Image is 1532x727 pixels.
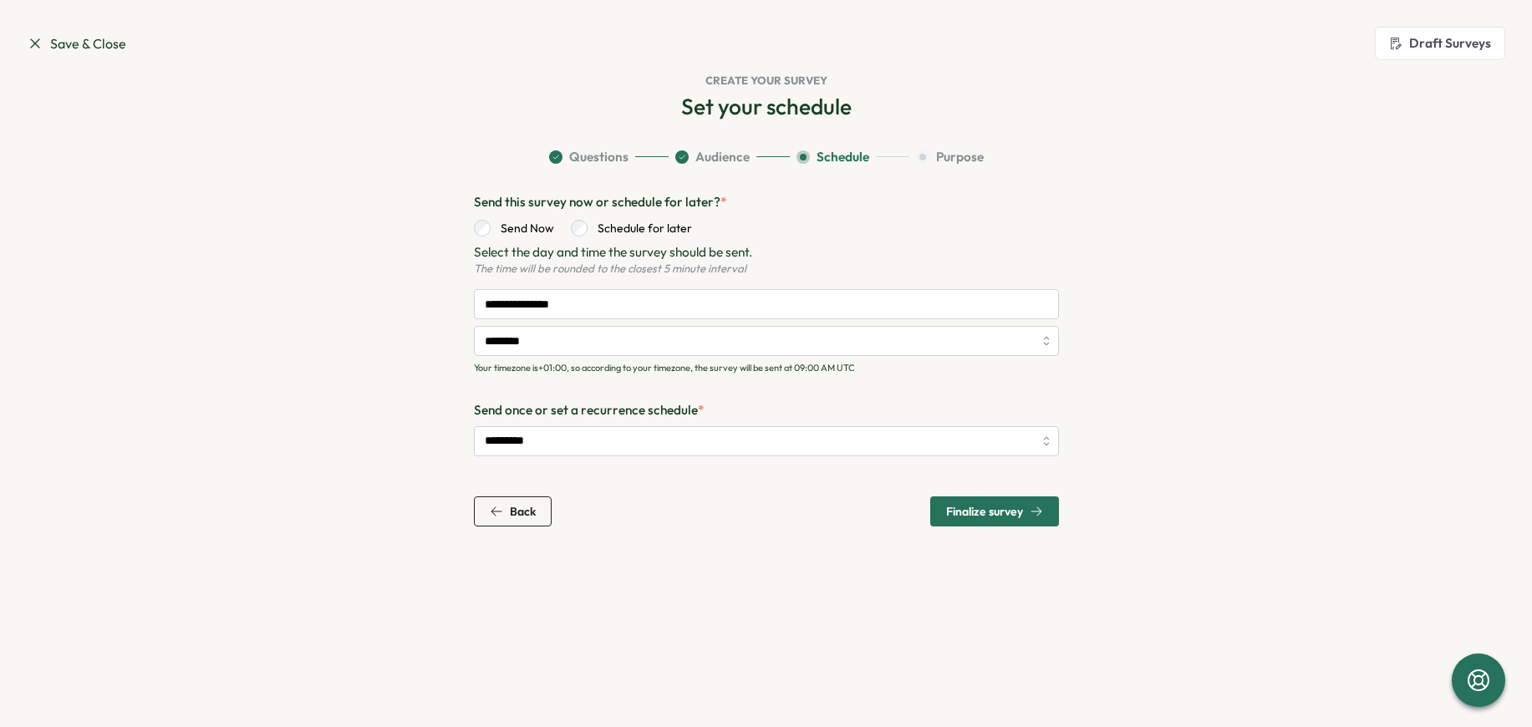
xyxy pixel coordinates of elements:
[474,262,1059,277] p: The time will be rounded to the closest 5 minute interval
[474,193,1059,211] p: Send this survey now or schedule for later?
[930,496,1059,526] button: Finalize survey
[946,506,1023,517] span: Finalize survey
[474,401,1059,419] p: Send once or set a recurrence schedule
[27,74,1505,89] h1: Create your survey
[817,148,869,166] span: Schedule
[474,243,1059,262] p: Select the day and time the survey should be sent.
[681,92,852,121] h2: Set your schedule
[474,496,552,526] button: Back
[1375,27,1505,60] button: Draft Surveys
[797,148,909,166] button: Schedule
[510,506,536,517] span: Back
[549,148,669,166] button: Questions
[588,220,692,236] label: Schedule for later
[675,148,790,166] button: Audience
[491,220,554,236] label: Send Now
[569,148,629,166] span: Questions
[695,148,750,166] span: Audience
[936,148,984,166] span: Purpose
[27,33,126,54] a: Save & Close
[474,363,1059,374] p: Your timezone is +01:00 , so according to your timezone, the survey will be sent at 09:00 AM UTC
[916,148,984,166] button: Purpose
